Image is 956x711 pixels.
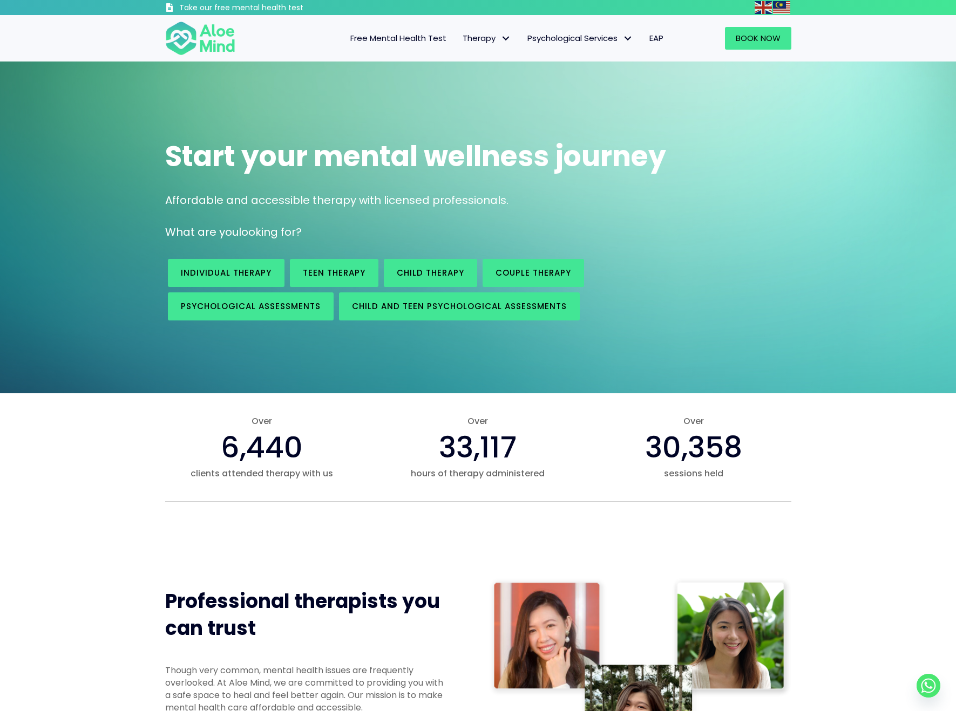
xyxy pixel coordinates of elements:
nav: Menu [249,27,672,50]
span: 30,358 [645,427,742,468]
a: Child and Teen Psychological assessments [339,292,580,320]
span: Couple therapy [496,267,571,278]
h3: Take our free mental health test [179,3,361,13]
a: Child Therapy [384,259,477,287]
a: English [755,1,773,13]
a: EAP [641,27,672,50]
a: Teen Therapy [290,259,378,287]
span: What are you [165,224,239,240]
img: en [755,1,772,14]
a: Take our free mental health test [165,3,361,15]
span: EAP [649,32,663,44]
span: Individual therapy [181,267,272,278]
span: Child and Teen Psychological assessments [352,300,567,312]
span: Teen Therapy [303,267,365,278]
span: 33,117 [439,427,517,468]
a: Individual therapy [168,259,284,287]
a: Book Now [725,27,791,50]
img: ms [773,1,790,14]
img: Aloe mind Logo [165,20,235,56]
a: Couple therapy [483,259,584,287]
span: Child Therapy [397,267,464,278]
span: Therapy: submenu [498,31,514,46]
span: 6,440 [221,427,303,468]
a: Malay [773,1,791,13]
span: clients attended therapy with us [165,467,360,480]
p: Affordable and accessible therapy with licensed professionals. [165,193,791,208]
span: looking for? [239,224,302,240]
a: Free Mental Health Test [342,27,455,50]
span: Over [165,415,360,427]
a: Whatsapp [917,674,940,698]
span: Psychological assessments [181,300,321,312]
span: Therapy [463,32,511,44]
span: Psychological Services [527,32,633,44]
span: Book Now [736,32,781,44]
span: Start your mental wellness journey [165,136,666,176]
span: sessions held [596,467,791,480]
span: Over [596,415,791,427]
span: Free Mental Health Test [350,32,446,44]
span: Over [381,415,575,427]
a: TherapyTherapy: submenu [455,27,519,50]
span: Professional therapists you can trust [165,587,440,642]
a: Psychological ServicesPsychological Services: submenu [519,27,641,50]
span: hours of therapy administered [381,467,575,480]
a: Psychological assessments [168,292,334,320]
span: Psychological Services: submenu [620,31,636,46]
